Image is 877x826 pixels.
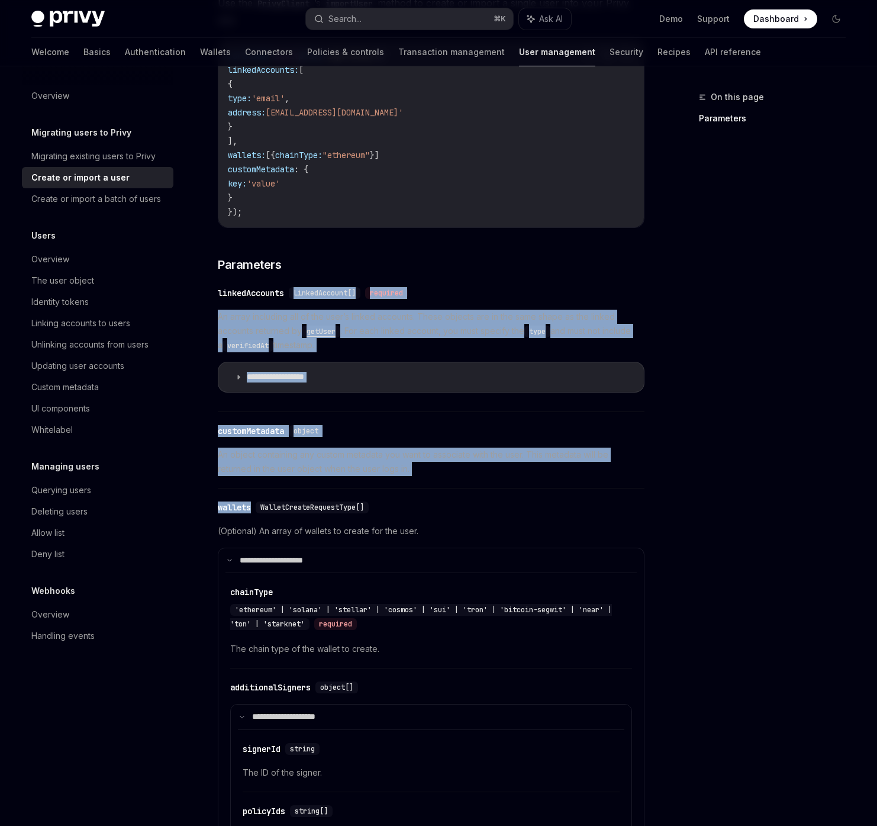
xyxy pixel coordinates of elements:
[744,9,817,28] a: Dashboard
[302,326,340,338] code: getUser
[31,192,161,206] div: Create or import a batch of users
[705,38,761,66] a: API reference
[218,524,644,538] span: (Optional) An array of wallets to create for the user.
[243,766,620,780] span: The ID of the signer.
[22,604,173,625] a: Overview
[230,605,612,629] span: 'ethereum' | 'solana' | 'stellar' | 'cosmos' | 'sui' | 'tron' | 'bitcoin-segwit' | 'near' | 'ton'...
[294,426,318,436] span: object
[228,150,266,160] span: wallets:
[200,38,231,66] a: Wallets
[22,355,173,377] a: Updating user accounts
[711,90,764,104] span: On this page
[230,642,632,656] span: The chain type of the wallet to create.
[22,291,173,313] a: Identity tokens
[753,13,799,25] span: Dashboard
[31,89,69,103] div: Overview
[230,586,273,598] div: chainType
[228,107,266,118] span: address:
[22,313,173,334] a: Linking accounts to users
[31,38,69,66] a: Welcome
[218,256,281,273] span: Parameters
[659,13,683,25] a: Demo
[31,483,91,497] div: Querying users
[228,192,233,203] span: }
[370,150,379,160] span: }]
[125,38,186,66] a: Authentication
[218,502,251,513] div: wallets
[31,423,73,437] div: Whitelabel
[285,93,289,104] span: ,
[31,459,99,474] h5: Managing users
[228,207,242,217] span: });
[294,288,356,298] span: LinkedAccount[]
[699,109,855,128] a: Parameters
[31,547,65,561] div: Deny list
[266,107,403,118] span: [EMAIL_ADDRESS][DOMAIN_NAME]'
[31,252,69,266] div: Overview
[22,377,173,398] a: Custom metadata
[22,501,173,522] a: Deleting users
[31,526,65,540] div: Allow list
[22,419,173,441] a: Whitelabel
[307,38,384,66] a: Policies & controls
[22,270,173,291] a: The user object
[266,150,275,160] span: [{
[31,338,149,352] div: Unlinking accounts from users
[494,14,506,24] span: ⌘ K
[22,146,173,167] a: Migrating existing users to Privy
[31,629,95,643] div: Handling events
[31,11,105,27] img: dark logo
[398,38,505,66] a: Transaction management
[31,608,69,622] div: Overview
[218,425,284,437] div: customMetadata
[31,274,94,288] div: The user object
[290,744,315,754] span: string
[31,359,124,373] div: Updating user accounts
[31,126,131,140] h5: Migrating users to Privy
[228,121,233,132] span: }
[31,504,88,519] div: Deleting users
[657,38,691,66] a: Recipes
[610,38,643,66] a: Security
[299,65,304,75] span: [
[228,93,252,104] span: type:
[295,806,328,816] span: string[]
[31,229,56,243] h5: Users
[218,448,644,476] span: An object containing any custom metadata you want to associate with the user. This metadata will ...
[365,287,408,299] div: required
[223,340,273,352] code: verifiedAt
[22,188,173,210] a: Create or import a batch of users
[22,85,173,107] a: Overview
[697,13,730,25] a: Support
[524,326,550,338] code: type
[22,522,173,544] a: Allow list
[247,178,280,189] span: 'value'
[827,9,846,28] button: Toggle dark mode
[243,805,285,817] div: policyIds
[22,249,173,270] a: Overview
[22,167,173,188] a: Create or import a user
[519,38,595,66] a: User management
[228,65,299,75] span: linkedAccounts:
[320,683,353,692] span: object[]
[294,164,308,175] span: : {
[302,326,340,336] a: getUser
[83,38,111,66] a: Basics
[31,149,156,163] div: Migrating existing users to Privy
[218,287,284,299] div: linkedAccounts
[228,178,247,189] span: key:
[22,544,173,565] a: Deny list
[245,38,293,66] a: Connectors
[22,334,173,355] a: Unlinking accounts from users
[314,618,357,630] div: required
[519,8,571,30] button: Ask AI
[22,625,173,647] a: Handling events
[306,8,513,30] button: Search...⌘K
[31,584,75,598] h5: Webhooks
[328,12,362,26] div: Search...
[228,164,294,175] span: customMetadata
[230,682,311,693] div: additionalSigners
[31,171,130,185] div: Create or import a user
[22,480,173,501] a: Querying users
[31,295,89,309] div: Identity tokens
